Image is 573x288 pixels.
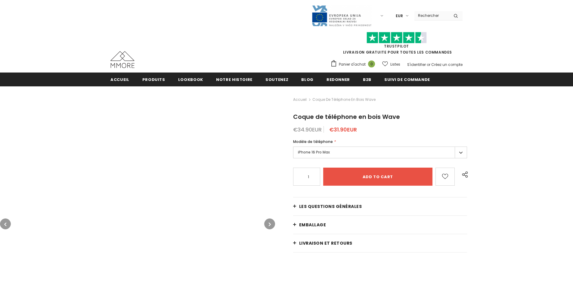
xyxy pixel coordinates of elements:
img: Faites confiance aux étoiles pilotes [367,32,427,44]
img: Javni Razpis [311,5,372,27]
a: EMBALLAGE [293,216,467,234]
a: Redonner [327,73,350,86]
a: Accueil [293,96,307,103]
span: EMBALLAGE [299,222,326,228]
a: Lookbook [178,73,203,86]
a: Listes [382,59,400,70]
a: Les questions générales [293,197,467,215]
a: Accueil [110,73,129,86]
a: Javni Razpis [311,13,372,18]
a: TrustPilot [384,44,409,49]
span: Coque de téléphone en bois Wave [312,96,376,103]
span: €31.90EUR [329,126,357,133]
a: Panier d'achat 0 [330,60,378,69]
span: Listes [390,61,400,67]
img: Cas MMORE [110,51,135,68]
span: Lookbook [178,77,203,82]
span: 0 [368,60,375,67]
span: or [427,62,430,67]
span: Accueil [110,77,129,82]
a: Suivi de commande [384,73,430,86]
a: Produits [142,73,165,86]
a: soutenez [265,73,288,86]
span: EUR [396,13,403,19]
a: Créez un compte [431,62,463,67]
span: Suivi de commande [384,77,430,82]
span: soutenez [265,77,288,82]
a: B2B [363,73,371,86]
span: Modèle de téléphone [293,139,333,144]
span: B2B [363,77,371,82]
span: Livraison et retours [299,240,352,246]
span: Blog [301,77,314,82]
span: Notre histoire [216,77,252,82]
span: Panier d'achat [339,61,366,67]
a: Blog [301,73,314,86]
span: Les questions générales [299,203,362,209]
a: S'identifier [407,62,426,67]
span: €34.90EUR [293,126,322,133]
label: iPhone 16 Pro Max [293,147,467,158]
input: Add to cart [323,168,432,186]
span: LIVRAISON GRATUITE POUR TOUTES LES COMMANDES [330,35,463,55]
a: Livraison et retours [293,234,467,252]
span: Coque de téléphone en bois Wave [293,113,400,121]
span: Redonner [327,77,350,82]
a: Notre histoire [216,73,252,86]
input: Search Site [414,11,449,20]
span: Produits [142,77,165,82]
